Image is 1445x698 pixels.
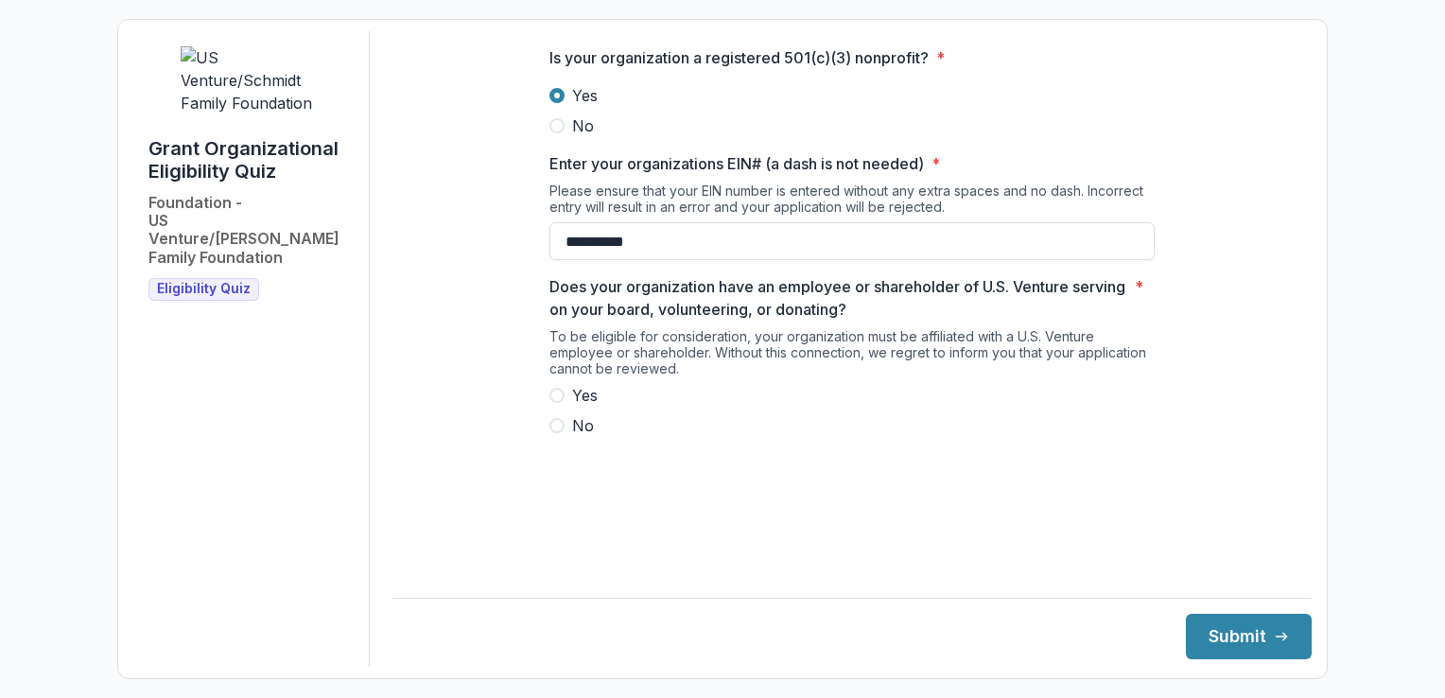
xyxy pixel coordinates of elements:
[181,46,322,114] img: US Venture/Schmidt Family Foundation
[572,384,598,407] span: Yes
[148,194,354,267] h2: Foundation - US Venture/[PERSON_NAME] Family Foundation
[549,328,1155,384] div: To be eligible for consideration, your organization must be affiliated with a U.S. Venture employ...
[572,84,598,107] span: Yes
[157,281,251,297] span: Eligibility Quiz
[572,114,594,137] span: No
[549,275,1127,321] p: Does your organization have an employee or shareholder of U.S. Venture serving on your board, vol...
[549,152,924,175] p: Enter your organizations EIN# (a dash is not needed)
[148,137,354,183] h1: Grant Organizational Eligibility Quiz
[1186,614,1312,659] button: Submit
[549,46,929,69] p: Is your organization a registered 501(c)(3) nonprofit?
[549,183,1155,222] div: Please ensure that your EIN number is entered without any extra spaces and no dash. Incorrect ent...
[572,414,594,437] span: No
